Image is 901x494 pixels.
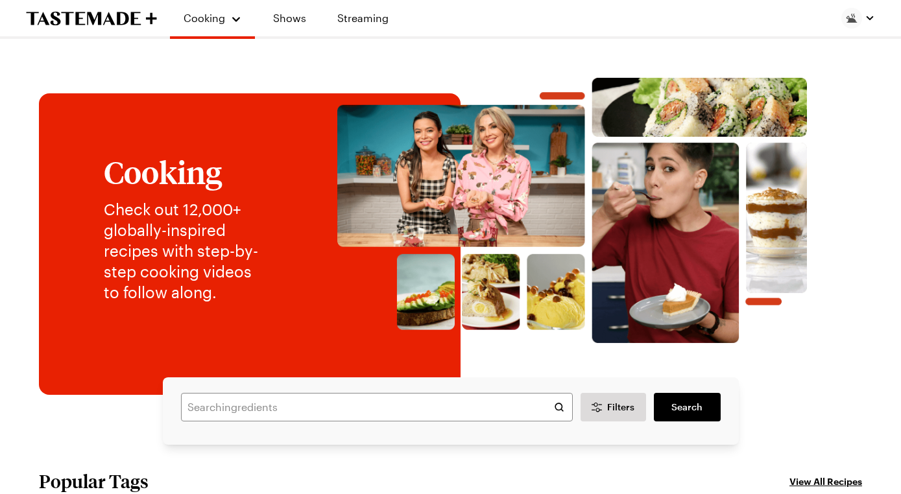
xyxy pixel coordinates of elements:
span: Search [671,401,703,414]
button: Profile picture [841,8,875,29]
a: To Tastemade Home Page [26,11,157,26]
h2: Popular Tags [39,471,149,491]
span: Filters [607,401,634,414]
span: Cooking [184,12,225,24]
button: Cooking [183,5,242,31]
p: Check out 12,000+ globally-inspired recipes with step-by-step cooking videos to follow along. [104,199,269,303]
h1: Cooking [104,155,269,189]
img: Profile picture [841,8,862,29]
img: Explore recipes [295,78,849,344]
a: filters [654,393,720,421]
a: View All Recipes [789,474,862,488]
button: Desktop filters [581,393,647,421]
